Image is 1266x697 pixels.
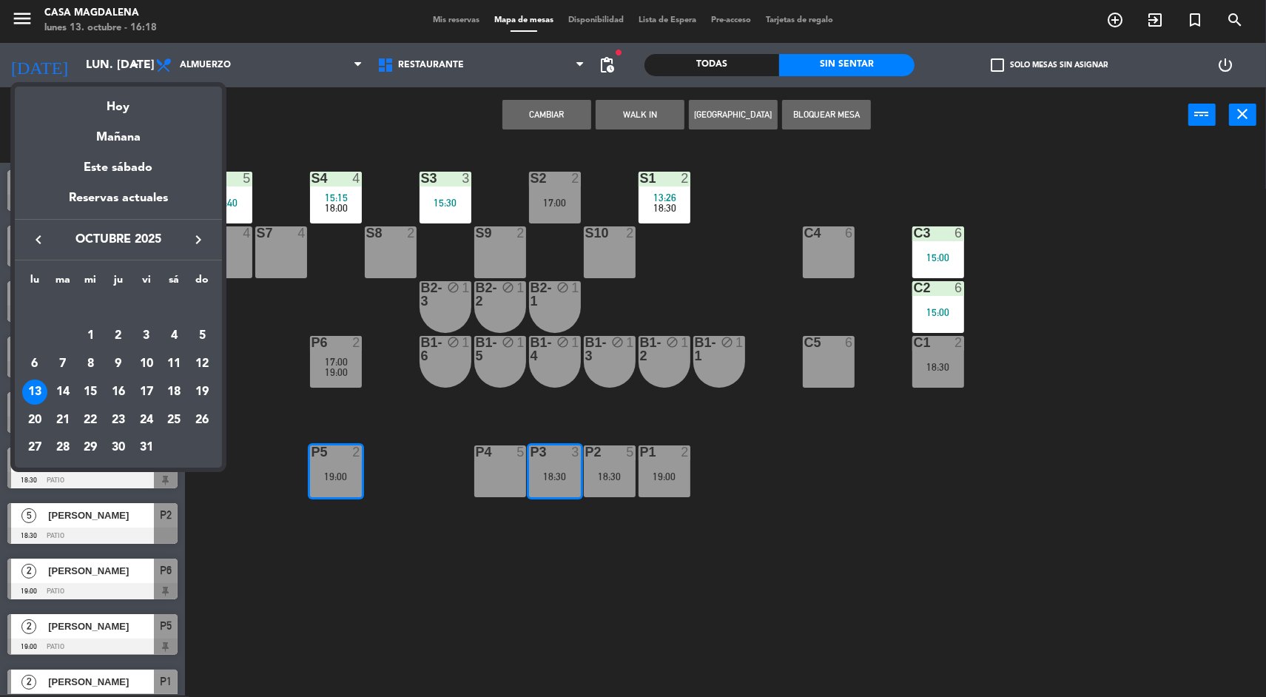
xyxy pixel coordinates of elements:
[78,380,103,405] div: 15
[134,435,159,460] div: 31
[22,380,47,405] div: 13
[21,350,49,378] td: 6 de octubre de 2025
[189,408,215,433] div: 26
[104,378,132,406] td: 16 de octubre de 2025
[50,408,75,433] div: 21
[15,87,222,117] div: Hoy
[22,435,47,460] div: 27
[78,435,103,460] div: 29
[134,380,159,405] div: 17
[104,350,132,378] td: 9 de octubre de 2025
[189,324,215,349] div: 5
[188,323,216,351] td: 5 de octubre de 2025
[49,406,77,434] td: 21 de octubre de 2025
[76,272,104,294] th: miércoles
[106,435,131,460] div: 30
[49,350,77,378] td: 7 de octubre de 2025
[25,230,52,249] button: keyboard_arrow_left
[15,189,222,219] div: Reservas actuales
[132,434,161,462] td: 31 de octubre de 2025
[161,378,189,406] td: 18 de octubre de 2025
[78,351,103,377] div: 8
[161,351,186,377] div: 11
[132,272,161,294] th: viernes
[104,434,132,462] td: 30 de octubre de 2025
[104,323,132,351] td: 2 de octubre de 2025
[134,408,159,433] div: 24
[132,378,161,406] td: 17 de octubre de 2025
[76,323,104,351] td: 1 de octubre de 2025
[132,350,161,378] td: 10 de octubre de 2025
[49,378,77,406] td: 14 de octubre de 2025
[21,434,49,462] td: 27 de octubre de 2025
[49,434,77,462] td: 28 de octubre de 2025
[50,380,75,405] div: 14
[50,435,75,460] div: 28
[188,378,216,406] td: 19 de octubre de 2025
[78,408,103,433] div: 22
[104,272,132,294] th: jueves
[30,231,47,249] i: keyboard_arrow_left
[189,380,215,405] div: 19
[106,351,131,377] div: 9
[161,272,189,294] th: sábado
[161,350,189,378] td: 11 de octubre de 2025
[22,408,47,433] div: 20
[52,230,185,249] span: octubre 2025
[134,351,159,377] div: 10
[49,272,77,294] th: martes
[21,378,49,406] td: 13 de octubre de 2025
[78,324,103,349] div: 1
[21,294,216,323] td: OCT.
[106,408,131,433] div: 23
[104,406,132,434] td: 23 de octubre de 2025
[76,406,104,434] td: 22 de octubre de 2025
[161,408,186,433] div: 25
[15,117,222,147] div: Mañana
[161,406,189,434] td: 25 de octubre de 2025
[76,350,104,378] td: 8 de octubre de 2025
[188,406,216,434] td: 26 de octubre de 2025
[21,406,49,434] td: 20 de octubre de 2025
[76,378,104,406] td: 15 de octubre de 2025
[161,324,186,349] div: 4
[188,272,216,294] th: domingo
[22,351,47,377] div: 6
[106,324,131,349] div: 2
[161,323,189,351] td: 4 de octubre de 2025
[188,350,216,378] td: 12 de octubre de 2025
[50,351,75,377] div: 7
[161,380,186,405] div: 18
[106,380,131,405] div: 16
[21,272,49,294] th: lunes
[15,147,222,189] div: Este sábado
[76,434,104,462] td: 29 de octubre de 2025
[132,323,161,351] td: 3 de octubre de 2025
[189,231,207,249] i: keyboard_arrow_right
[189,351,215,377] div: 12
[132,406,161,434] td: 24 de octubre de 2025
[134,324,159,349] div: 3
[185,230,212,249] button: keyboard_arrow_right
